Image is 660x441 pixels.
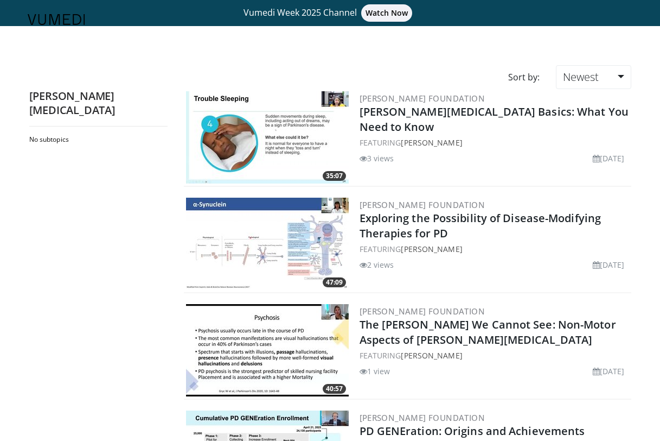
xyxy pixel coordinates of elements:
a: [PERSON_NAME] [401,244,462,254]
li: 2 views [360,259,394,270]
div: FEATURING [360,137,629,148]
span: Newest [563,70,599,84]
a: [PERSON_NAME] [401,350,462,361]
div: FEATURING [360,350,629,361]
a: Newest [556,65,631,89]
li: [DATE] [593,153,625,164]
a: PD GENEration: Origins and Achievements [360,424,585,438]
span: 40:57 [323,384,346,394]
a: [PERSON_NAME] Foundation [360,199,485,210]
span: 35:07 [323,171,346,181]
div: FEATURING [360,243,629,255]
a: [PERSON_NAME] [401,137,462,148]
li: [DATE] [593,366,625,377]
a: [PERSON_NAME][MEDICAL_DATA] Basics: What You Need to Know [360,104,629,134]
img: 7b00d4aa-deb1-4d48-879d-8d4653c35a9d.300x170_q85_crop-smart_upscale.jpg [186,198,349,290]
div: Sort by: [500,65,548,89]
a: [PERSON_NAME] Foundation [360,93,485,104]
h2: No subtopics [29,135,165,144]
a: The [PERSON_NAME] We Cannot See: Non-Motor Aspects of [PERSON_NAME][MEDICAL_DATA] [360,317,616,347]
a: Exploring the Possibility of Disease-Modifying Therapies for PD [360,211,601,241]
h2: [PERSON_NAME][MEDICAL_DATA] [29,89,168,117]
a: 35:07 [186,91,349,184]
img: 0959b875-3f40-48e5-a312-f56b56add288.300x170_q85_crop-smart_upscale.jpg [186,304,349,396]
img: fe67bb2c-535a-4b0c-9e4f-d605da9edded.300x170_q85_crop-smart_upscale.jpg [186,91,349,184]
img: VuMedi Logo [28,14,85,25]
a: [PERSON_NAME] Foundation [360,306,485,317]
span: 47:09 [323,278,346,287]
a: [PERSON_NAME] Foundation [360,412,485,423]
li: [DATE] [593,259,625,270]
li: 1 view [360,366,390,377]
a: 40:57 [186,304,349,396]
li: 3 views [360,153,394,164]
a: 47:09 [186,198,349,290]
